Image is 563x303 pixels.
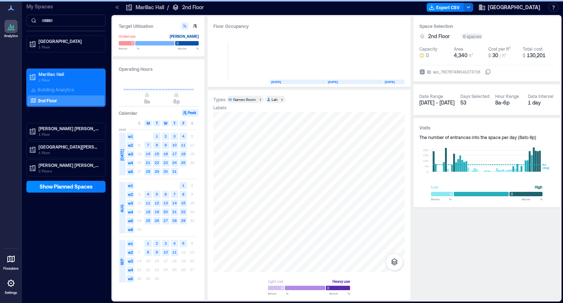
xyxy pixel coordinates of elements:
[119,259,125,265] span: SEP
[328,80,338,84] text: [DATE]
[165,134,167,138] text: 2
[419,46,437,52] div: Capacity
[427,3,464,12] button: Export CSV
[182,183,184,187] text: 1
[181,151,185,156] text: 18
[523,46,542,52] div: Total cost
[182,4,204,11] p: 2nd Floor
[147,143,149,147] text: 7
[213,105,227,110] div: Labels
[213,22,405,30] div: Floor Occupancy
[2,18,20,40] a: Analytics
[419,52,451,59] button: 0
[119,205,125,212] span: AUG
[38,71,100,77] p: Marillac Hall
[488,53,491,58] span: $
[144,98,150,105] span: 8a
[268,278,283,285] div: Light use
[469,53,473,58] span: ft²
[182,241,184,245] text: 5
[495,99,522,106] div: 8a - 6p
[182,192,184,196] text: 8
[419,134,554,140] div: The number of entrances into the space per day ( 8a to 6p )
[172,160,177,165] text: 24
[182,134,184,138] text: 4
[127,240,134,247] span: w1
[156,134,158,138] text: 1
[172,218,177,223] text: 28
[2,274,20,297] a: Settings
[119,33,136,40] div: Underuse
[119,22,199,30] h3: Target Utilization
[428,33,459,40] button: 2nd Floor
[182,109,199,117] button: Peak
[38,98,57,103] p: 2nd Floor
[163,151,168,156] text: 16
[165,192,167,196] text: 6
[163,218,168,223] text: 27
[127,217,134,224] span: w5
[535,183,542,191] div: High
[127,142,134,149] span: w2
[495,93,519,99] div: Hour Range
[460,93,489,99] div: Days Selected
[173,120,176,126] span: T
[172,143,177,147] text: 10
[156,192,158,196] text: 5
[164,120,168,126] span: W
[528,99,555,106] div: 1 day
[38,125,100,131] p: [PERSON_NAME] [PERSON_NAME]
[163,169,168,174] text: 30
[163,160,168,165] text: 23
[147,192,149,196] text: 4
[488,4,540,11] span: [GEOGRAPHIC_DATA]
[191,120,193,126] span: S
[26,181,106,193] button: Show Planned Spaces
[146,169,150,174] text: 28
[38,168,100,174] p: 2 Floors
[119,46,139,51] span: Below %
[500,53,507,58] span: / ft²
[163,209,168,214] text: 20
[127,159,134,167] span: w4
[488,46,511,52] div: Cost per ft²
[213,96,225,102] div: Types
[170,33,199,40] div: [PERSON_NAME]
[38,162,100,168] p: [PERSON_NAME] [PERSON_NAME]
[147,241,149,245] text: 1
[460,99,489,106] div: 53
[155,218,159,223] text: 26
[127,200,134,207] span: w3
[146,201,150,205] text: 11
[26,3,106,10] p: My Spaces
[40,183,93,190] span: Show Planned Spaces
[461,33,483,39] div: 6 spaces
[155,160,159,165] text: 22
[127,150,134,158] span: w3
[155,209,159,214] text: 19
[119,109,137,117] h3: Calendar
[163,250,168,254] text: 10
[127,182,134,189] span: w1
[127,133,134,140] span: w1
[522,197,542,201] span: Above %
[163,201,168,205] text: 13
[127,226,134,233] span: w6
[272,97,277,102] div: Lab
[233,97,256,102] div: Games Room
[119,149,125,161] span: [DATE]
[167,4,169,11] p: /
[258,97,262,102] div: 2
[427,170,428,174] tspan: 0
[426,52,429,59] span: 0
[155,201,159,205] text: 12
[173,192,176,196] text: 7
[173,241,176,245] text: 4
[419,99,455,106] span: [DATE] - [DATE]
[155,151,159,156] text: 15
[488,52,520,59] button: $ 30 / ft²
[165,143,167,147] text: 9
[428,33,450,40] span: 2nd Floor
[528,93,553,99] div: Data Interval
[147,120,150,126] span: M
